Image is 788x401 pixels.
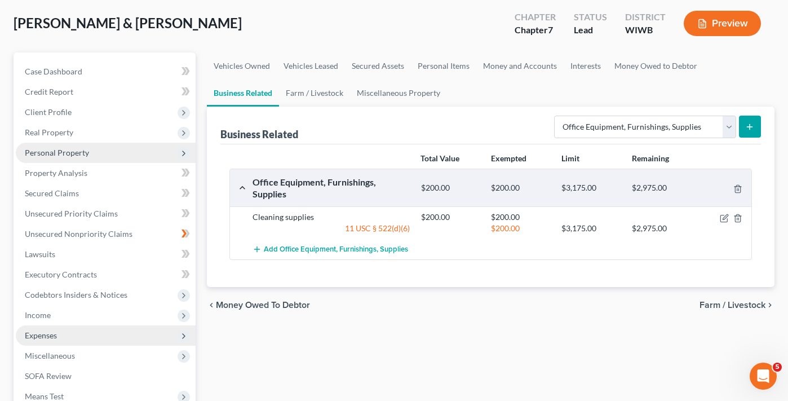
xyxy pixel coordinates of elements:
[207,301,216,310] i: chevron_left
[25,168,87,178] span: Property Analysis
[25,209,118,218] span: Unsecured Priority Claims
[279,80,350,107] a: Farm / Livestock
[25,188,79,198] span: Secured Claims
[345,52,411,80] a: Secured Assets
[247,211,415,223] div: Cleaning supplies
[765,301,774,310] i: chevron_right
[420,153,459,163] strong: Total Value
[207,52,277,80] a: Vehicles Owned
[491,153,526,163] strong: Exempted
[476,52,564,80] a: Money and Accounts
[25,371,72,381] span: SOFA Review
[207,80,279,107] a: Business Related
[700,301,774,310] button: Farm / Livestock chevron_right
[25,229,132,239] span: Unsecured Nonpriority Claims
[16,366,196,386] a: SOFA Review
[16,224,196,244] a: Unsecured Nonpriority Claims
[16,204,196,224] a: Unsecured Priority Claims
[350,80,447,107] a: Miscellaneous Property
[277,52,345,80] a: Vehicles Leased
[561,153,579,163] strong: Limit
[25,310,51,320] span: Income
[25,270,97,279] span: Executory Contracts
[625,24,666,37] div: WIWB
[264,245,408,254] span: Add Office Equipment, Furnishings, Supplies
[750,363,777,390] iframe: Intercom live chat
[700,301,765,310] span: Farm / Livestock
[548,24,553,35] span: 7
[773,363,782,372] span: 5
[485,183,556,193] div: $200.00
[220,127,298,141] div: Business Related
[415,211,486,223] div: $200.00
[16,265,196,285] a: Executory Contracts
[574,24,607,37] div: Lead
[625,11,666,24] div: District
[556,223,626,234] div: $3,175.00
[25,351,75,360] span: Miscellaneous
[25,107,72,117] span: Client Profile
[16,61,196,82] a: Case Dashboard
[25,249,55,259] span: Lawsuits
[25,148,89,157] span: Personal Property
[25,87,73,96] span: Credit Report
[626,223,697,234] div: $2,975.00
[16,183,196,204] a: Secured Claims
[25,391,64,401] span: Means Test
[485,211,556,223] div: $200.00
[216,301,310,310] span: Money Owed to Debtor
[515,24,556,37] div: Chapter
[556,183,626,193] div: $3,175.00
[25,290,127,299] span: Codebtors Insiders & Notices
[515,11,556,24] div: Chapter
[564,52,608,80] a: Interests
[207,301,310,310] button: chevron_left Money Owed to Debtor
[16,244,196,265] a: Lawsuits
[247,223,415,234] div: 11 USC § 522(d)(6)
[632,153,669,163] strong: Remaining
[253,239,408,259] button: Add Office Equipment, Furnishings, Supplies
[574,11,607,24] div: Status
[247,176,415,200] div: Office Equipment, Furnishings, Supplies
[25,127,73,137] span: Real Property
[14,15,242,31] span: [PERSON_NAME] & [PERSON_NAME]
[626,183,697,193] div: $2,975.00
[16,82,196,102] a: Credit Report
[411,52,476,80] a: Personal Items
[684,11,761,36] button: Preview
[16,163,196,183] a: Property Analysis
[25,331,57,340] span: Expenses
[25,67,82,76] span: Case Dashboard
[415,183,486,193] div: $200.00
[608,52,704,80] a: Money Owed to Debtor
[485,223,556,234] div: $200.00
